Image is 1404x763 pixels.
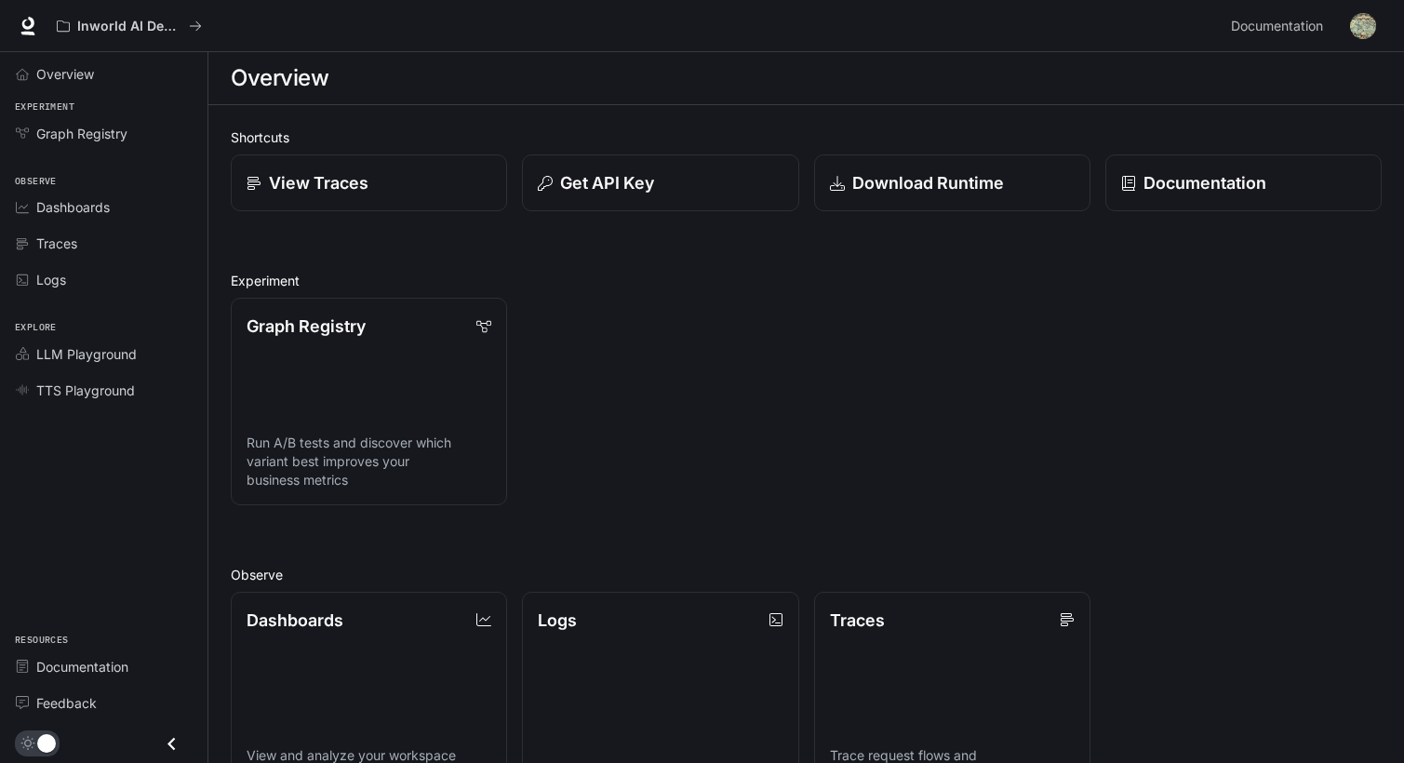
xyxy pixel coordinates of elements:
span: Traces [36,234,77,253]
a: Traces [7,227,200,260]
p: Run A/B tests and discover which variant best improves your business metrics [247,434,491,489]
p: Get API Key [560,170,654,195]
p: Dashboards [247,608,343,633]
span: Documentation [1231,15,1323,38]
a: Logs [7,263,200,296]
a: Documentation [1105,154,1382,211]
span: Documentation [36,657,128,676]
span: Graph Registry [36,124,127,143]
a: Feedback [7,687,200,719]
a: Overview [7,58,200,90]
a: LLM Playground [7,338,200,370]
a: TTS Playground [7,374,200,407]
p: Documentation [1143,170,1266,195]
p: Inworld AI Demos [77,19,181,34]
span: Feedback [36,693,97,713]
a: Documentation [1223,7,1337,45]
span: Dashboards [36,197,110,217]
a: View Traces [231,154,507,211]
button: Get API Key [522,154,798,211]
p: Graph Registry [247,314,366,339]
h2: Experiment [231,271,1382,290]
h1: Overview [231,60,328,97]
button: Close drawer [151,725,193,763]
p: Download Runtime [852,170,1004,195]
h2: Shortcuts [231,127,1382,147]
span: LLM Playground [36,344,137,364]
p: View Traces [269,170,368,195]
img: User avatar [1350,13,1376,39]
a: Dashboards [7,191,200,223]
a: Download Runtime [814,154,1090,211]
span: Overview [36,64,94,84]
button: User avatar [1344,7,1382,45]
a: Graph Registry [7,117,200,150]
p: Traces [830,608,885,633]
span: Dark mode toggle [37,732,56,753]
button: All workspaces [48,7,210,45]
p: Logs [538,608,577,633]
h2: Observe [231,565,1382,584]
a: Documentation [7,650,200,683]
span: TTS Playground [36,381,135,400]
span: Logs [36,270,66,289]
a: Graph RegistryRun A/B tests and discover which variant best improves your business metrics [231,298,507,505]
